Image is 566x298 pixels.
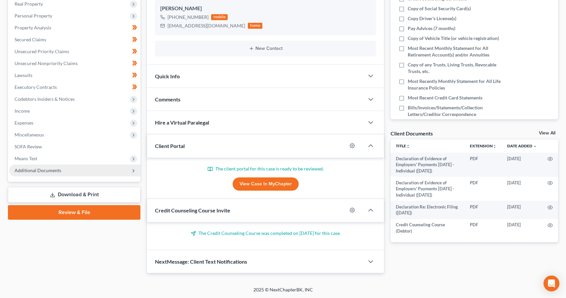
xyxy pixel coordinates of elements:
[168,22,245,29] div: [EMAIL_ADDRESS][DOMAIN_NAME]
[502,219,542,237] td: [DATE]
[155,166,376,172] p: The client portal for this case is ready to be reviewed.
[391,153,465,177] td: Declaration of Evidence of Employers' Payments [DATE] - Individual ([DATE])
[408,94,482,101] span: Most Recent Credit Card Statements
[493,144,497,148] i: unfold_more
[155,207,230,213] span: Credit Counseling Course Invite
[539,131,555,135] a: View All
[15,49,69,54] span: Unsecured Priority Claims
[470,143,497,148] a: Extensionunfold_more
[507,143,537,148] a: Date Added expand_more
[160,46,371,51] button: New Contact
[15,13,52,19] span: Personal Property
[9,46,140,57] a: Unsecured Priority Claims
[155,230,376,237] p: The Credit Counseling Course was completed on [DATE] for this case.
[211,14,228,20] div: mobile
[15,132,44,137] span: Miscellaneous
[9,141,140,153] a: SOFA Review
[15,25,51,30] span: Property Analysis
[9,22,140,34] a: Property Analysis
[408,5,471,12] span: Copy of Social Security Card(s)
[465,177,502,201] td: PDF
[15,144,42,149] span: SOFA Review
[248,23,262,29] div: home
[408,25,455,32] span: Pay Advices (7 months)
[406,144,410,148] i: unfold_more
[465,201,502,219] td: PDF
[391,177,465,201] td: Declaration of Evidence of Employers' Payments [DATE] - Individual ([DATE])
[15,72,32,78] span: Lawsuits
[465,153,502,177] td: PDF
[155,119,209,126] span: Hire a Virtual Paralegal
[155,73,180,79] span: Quick Info
[502,177,542,201] td: [DATE]
[160,5,371,13] div: [PERSON_NAME]
[233,177,299,191] a: View Case in MyChapter
[15,168,61,173] span: Additional Documents
[155,258,247,265] span: NextMessage: Client Text Notifications
[408,61,510,75] span: Copy of any Trusts, Living Trusts, Revocable Trusts, etc.
[391,219,465,237] td: Credit Counseling Course (Debtor)
[9,57,140,69] a: Unsecured Nonpriority Claims
[391,130,433,137] div: Client Documents
[533,144,537,148] i: expand_more
[9,69,140,81] a: Lawsuits
[15,156,37,161] span: Means Test
[15,96,75,102] span: Codebtors Insiders & Notices
[168,14,208,20] div: [PHONE_NUMBER]
[396,143,410,148] a: Titleunfold_more
[502,201,542,219] td: [DATE]
[408,104,510,118] span: Bills/Invoices/Statements/Collection Letters/Creditor Correspondence
[502,153,542,177] td: [DATE]
[15,108,30,114] span: Income
[544,276,559,291] div: Open Intercom Messenger
[9,34,140,46] a: Secured Claims
[391,201,465,219] td: Declaration Re: Electronic Filing ([DATE])
[15,60,78,66] span: Unsecured Nonpriority Claims
[9,81,140,93] a: Executory Contracts
[155,143,185,149] span: Client Portal
[465,219,502,237] td: PDF
[408,15,456,22] span: Copy Driver's License(s)
[15,120,33,126] span: Expenses
[408,35,499,42] span: Copy of Vehicle Title (or vehicle registration)
[15,37,46,42] span: Secured Claims
[8,187,140,203] a: Download & Print
[408,45,510,58] span: Most Recent Monthly Statement for All Retirement Account(s) and/or Annuities
[15,84,57,90] span: Executory Contracts
[15,1,43,7] span: Real Property
[8,205,140,220] a: Review & File
[155,96,180,102] span: Comments
[408,78,510,91] span: Most Recently Monthly Statement for All Life Insurance Policies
